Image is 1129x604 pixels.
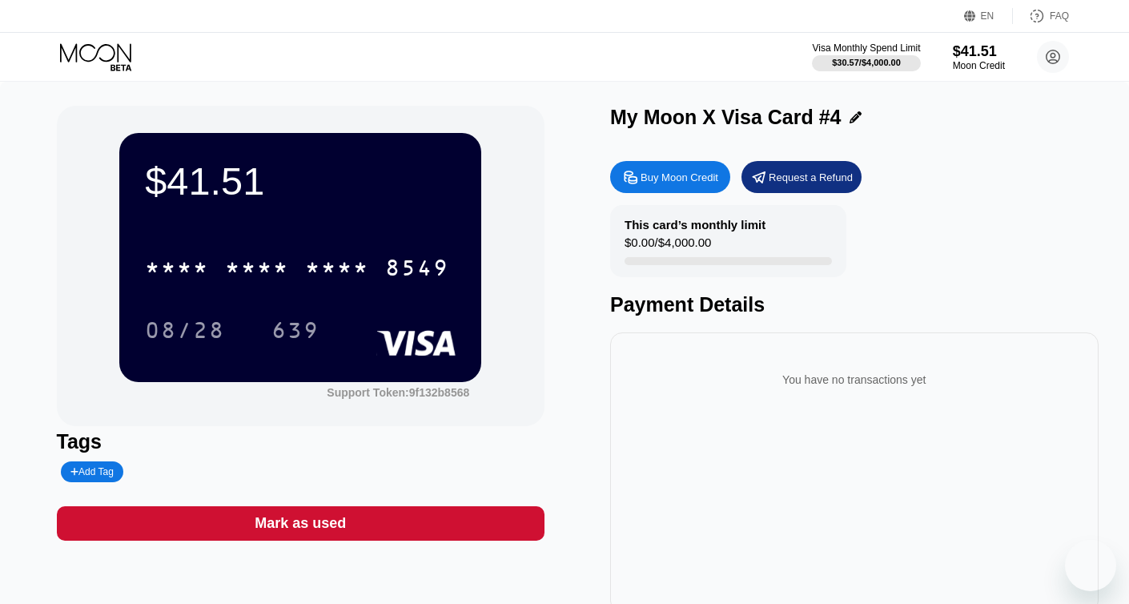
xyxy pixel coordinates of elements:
div: FAQ [1050,10,1069,22]
div: $0.00 / $4,000.00 [625,236,711,257]
div: Moon Credit [953,60,1005,71]
div: EN [964,8,1013,24]
div: FAQ [1013,8,1069,24]
div: Support Token:9f132b8568 [327,386,469,399]
div: You have no transactions yet [623,357,1086,402]
div: Visa Monthly Spend Limit [812,42,920,54]
div: Visa Monthly Spend Limit$30.57/$4,000.00 [812,42,920,71]
div: This card’s monthly limit [625,218,765,232]
div: $41.51 [145,159,456,203]
div: Add Tag [61,461,123,482]
div: Buy Moon Credit [610,161,730,193]
div: Tags [57,430,545,453]
div: Request a Refund [741,161,862,193]
div: Buy Moon Credit [641,171,718,184]
div: Support Token: 9f132b8568 [327,386,469,399]
div: $41.51 [953,43,1005,60]
div: $30.57 / $4,000.00 [832,58,901,67]
div: $41.51Moon Credit [953,43,1005,71]
div: My Moon X Visa Card #4 [610,106,842,129]
div: 639 [271,320,319,345]
div: EN [981,10,994,22]
div: 08/28 [133,310,237,350]
div: Mark as used [255,514,346,533]
div: Mark as used [57,506,545,541]
div: Request a Refund [769,171,853,184]
div: Payment Details [610,293,1099,316]
div: 8549 [385,257,449,283]
div: 639 [259,310,331,350]
div: Add Tag [70,466,114,477]
iframe: Button to launch messaging window [1065,540,1116,591]
div: 08/28 [145,320,225,345]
